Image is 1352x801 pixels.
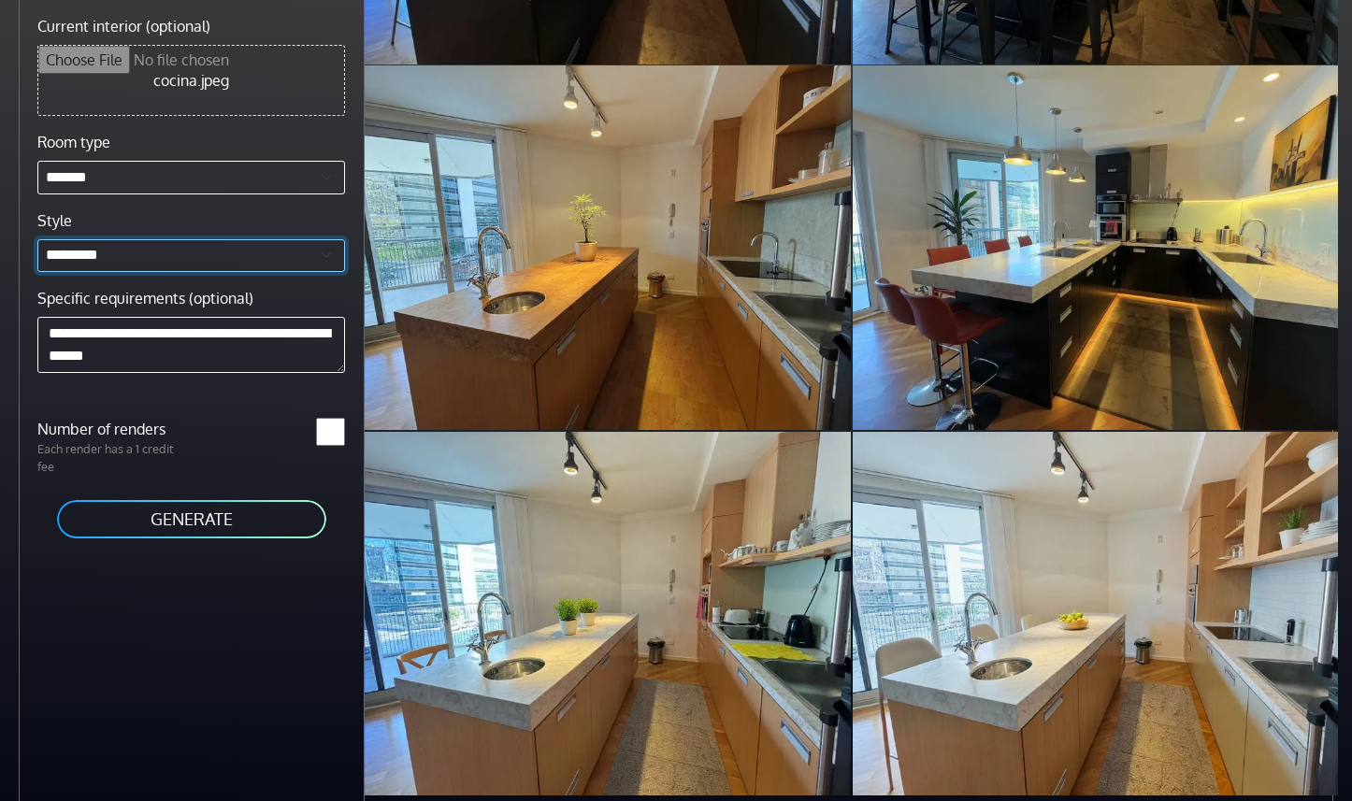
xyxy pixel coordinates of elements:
[37,209,72,232] label: Style
[37,15,210,37] label: Current interior (optional)
[37,287,253,309] label: Specific requirements (optional)
[37,131,110,153] label: Room type
[26,418,192,440] label: Number of renders
[26,440,192,476] p: Each render has a 1 credit fee
[55,498,328,540] button: GENERATE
